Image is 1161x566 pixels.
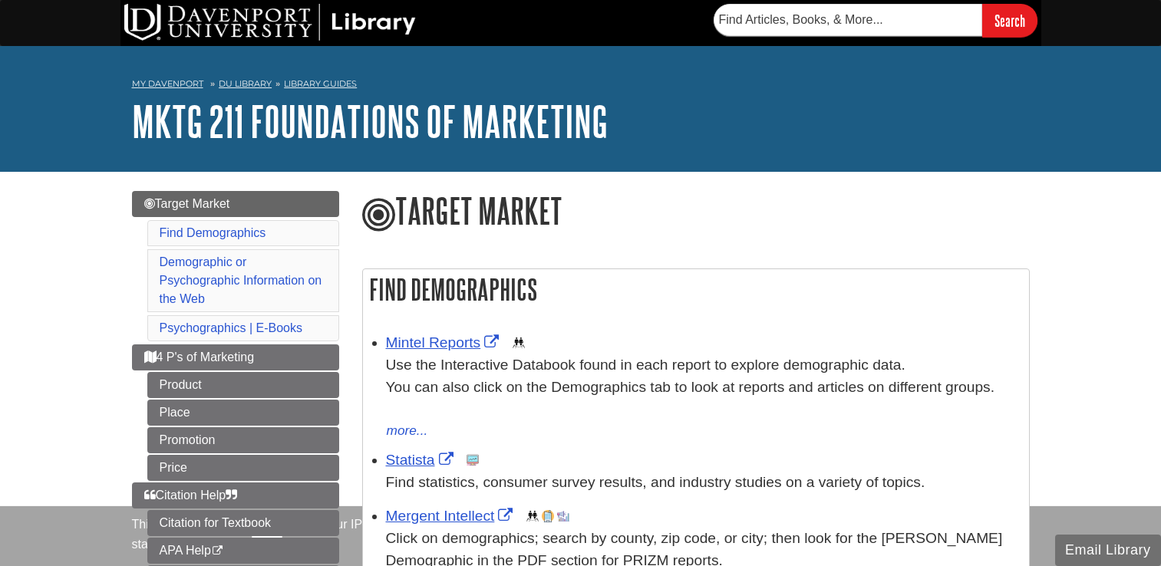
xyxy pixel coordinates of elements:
a: Link opens in new window [386,508,517,524]
a: DU Library [219,78,272,89]
a: Promotion [147,427,339,453]
a: APA Help [147,538,339,564]
img: Statistics [467,454,479,466]
a: Find Demographics [160,226,266,239]
span: Citation Help [144,489,238,502]
form: Searches DU Library's articles, books, and more [714,4,1037,37]
h2: Find Demographics [363,269,1029,310]
a: Citation for Textbook [147,510,339,536]
div: Use the Interactive Databook found in each report to explore demographic data. You can also click... [386,354,1021,420]
a: Place [147,400,339,426]
a: Demographic or Psychographic Information on the Web [160,255,322,305]
i: This link opens in a new window [211,546,224,556]
a: Psychographics | E-Books [160,321,302,334]
a: 4 P's of Marketing [132,344,339,370]
span: 4 P's of Marketing [144,350,255,364]
img: Industry Report [557,510,569,522]
a: My Davenport [132,77,203,90]
input: Find Articles, Books, & More... [714,4,982,36]
p: Find statistics, consumer survey results, and industry studies on a variety of topics. [386,472,1021,494]
a: Price [147,455,339,481]
a: Link opens in new window [386,334,503,350]
button: Email Library [1055,535,1161,566]
a: Target Market [132,191,339,217]
nav: breadcrumb [132,74,1030,98]
a: Library Guides [284,78,357,89]
button: more... [386,420,429,442]
img: DU Library [124,4,416,41]
input: Search [982,4,1037,37]
img: Company Information [542,510,554,522]
a: Product [147,372,339,398]
h1: Target Market [362,191,1030,234]
img: Demographics [513,337,525,349]
img: Demographics [526,510,539,522]
a: Link opens in new window [386,452,457,468]
span: Target Market [144,197,230,210]
a: Citation Help [132,482,339,508]
a: MKTG 211 Foundations of Marketing [132,97,608,145]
